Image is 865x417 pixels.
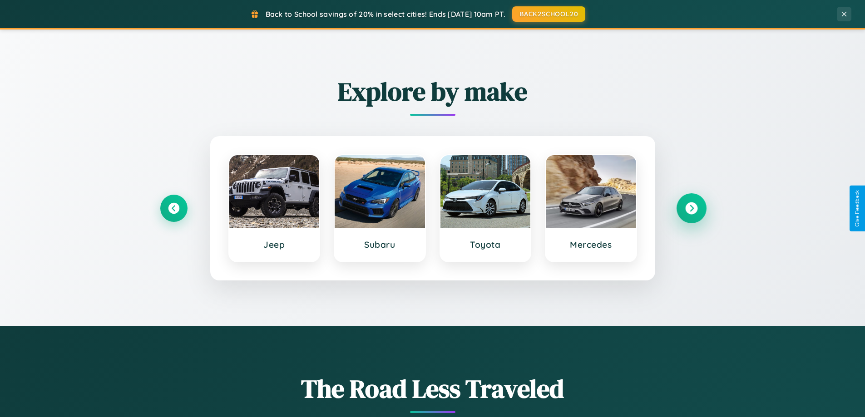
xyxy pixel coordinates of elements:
[450,239,522,250] h3: Toyota
[854,190,860,227] div: Give Feedback
[238,239,311,250] h3: Jeep
[555,239,627,250] h3: Mercedes
[344,239,416,250] h3: Subaru
[160,371,705,406] h1: The Road Less Traveled
[160,74,705,109] h2: Explore by make
[512,6,585,22] button: BACK2SCHOOL20
[266,10,505,19] span: Back to School savings of 20% in select cities! Ends [DATE] 10am PT.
